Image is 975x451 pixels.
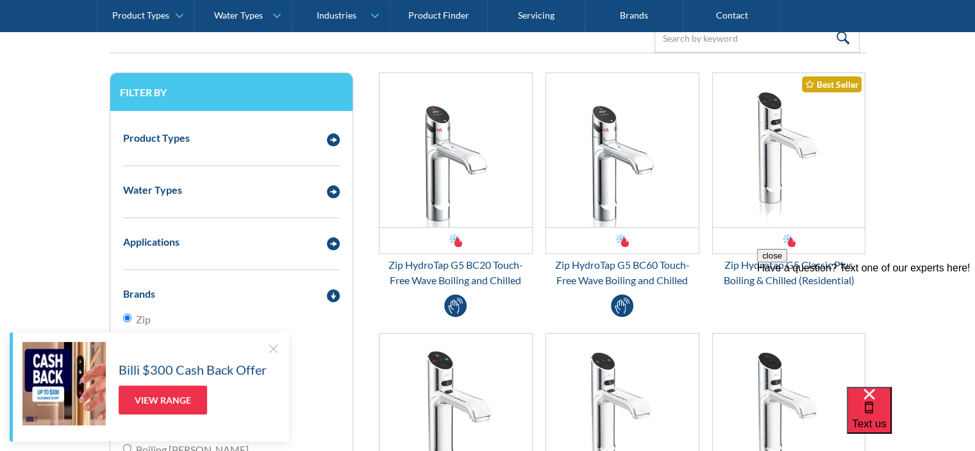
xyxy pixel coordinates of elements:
[379,72,533,288] a: Zip HydroTap G5 BC20 Touch-Free Wave Boiling and ChilledZip HydroTap G5 BC20 Touch-Free Wave Boil...
[123,182,182,198] div: Water Types
[112,10,169,21] div: Product Types
[214,10,263,21] div: Water Types
[712,257,866,288] div: Zip Hydrotap G5 Classic Plus Boiling & Chilled (Residential)
[546,72,699,288] a: Zip HydroTap G5 BC60 Touch-Free Wave Boiling and ChilledZip HydroTap G5 BC60 Touch-Free Wave Boil...
[847,387,975,451] iframe: podium webchat widget bubble
[316,10,356,21] div: Industries
[119,386,207,414] a: View Range
[136,312,151,327] span: Zip
[123,234,179,250] div: Applications
[22,342,106,425] img: Billi $300 Cash Back Offer
[713,73,865,227] img: Zip Hydrotap G5 Classic Plus Boiling & Chilled (Residential)
[119,360,267,379] h5: Billi $300 Cash Back Offer
[546,73,699,227] img: Zip HydroTap G5 BC60 Touch-Free Wave Boiling and Chilled
[123,286,155,302] div: Brands
[123,130,190,146] div: Product Types
[802,76,862,92] div: Best Seller
[654,24,860,53] input: Search by keyword
[546,257,699,288] div: Zip HydroTap G5 BC60 Touch-Free Wave Boiling and Chilled
[136,330,153,346] span: Billi
[379,73,532,227] img: Zip HydroTap G5 BC20 Touch-Free Wave Boiling and Chilled
[712,72,866,288] a: Zip Hydrotap G5 Classic Plus Boiling & Chilled (Residential)Best SellerZip Hydrotap G5 Classic Pl...
[379,257,533,288] div: Zip HydroTap G5 BC20 Touch-Free Wave Boiling and Chilled
[757,249,975,403] iframe: podium webchat widget prompt
[123,314,131,322] input: Zip
[120,86,343,98] h3: Filter by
